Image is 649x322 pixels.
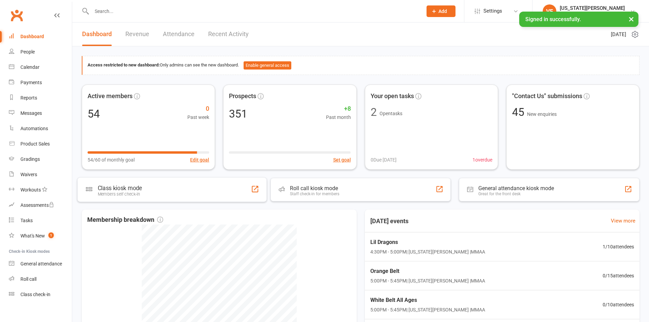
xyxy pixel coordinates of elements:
div: Messages [20,110,42,116]
span: New enquiries [527,111,557,117]
a: Dashboard [82,22,112,46]
a: Recent Activity [208,22,249,46]
div: Great for the front desk [478,191,554,196]
span: White Belt All Ages [370,296,485,305]
div: General attendance [20,261,62,266]
a: Waivers [9,167,72,182]
div: Product Sales [20,141,50,147]
div: Members self check-in [98,191,142,197]
a: Reports [9,90,72,106]
h3: [DATE] events [365,215,414,227]
span: Lil Dragons [370,238,485,247]
a: Attendance [163,22,195,46]
span: Signed in successfully. [525,16,581,22]
div: Calendar [20,64,40,70]
a: Revenue [125,22,149,46]
span: 4:30PM - 5:00PM | [US_STATE][PERSON_NAME] | MMAA [370,248,485,256]
button: Set goal [333,156,351,164]
span: 1 overdue [473,156,492,164]
span: Active members [88,91,133,101]
div: Roll call [20,276,36,282]
a: People [9,44,72,60]
strong: Access restricted to new dashboard: [88,62,160,67]
span: 0 / 15 attendees [603,272,634,279]
span: 1 [48,232,54,238]
a: Calendar [9,60,72,75]
a: General attendance kiosk mode [9,256,72,272]
span: 1 / 10 attendees [603,243,634,250]
a: Messages [9,106,72,121]
div: Payments [20,80,42,85]
span: 0 / 10 attendees [603,301,634,308]
a: Gradings [9,152,72,167]
a: Assessments [9,198,72,213]
span: Your open tasks [371,91,414,101]
span: Past month [326,113,351,121]
span: 54/60 of monthly goal [88,156,135,164]
button: Add [427,5,455,17]
a: Workouts [9,182,72,198]
div: People [20,49,35,55]
div: Tasks [20,218,33,223]
div: What's New [20,233,45,239]
span: Membership breakdown [87,215,163,225]
span: 0 Due [DATE] [371,156,397,164]
a: What's New1 [9,228,72,244]
span: Orange Belt [370,267,485,276]
div: 54 [88,108,100,119]
span: "Contact Us" submissions [512,91,582,101]
div: General attendance kiosk mode [478,185,554,191]
div: VF [543,4,556,18]
div: Staff check-in for members [290,191,339,196]
span: Prospects [229,91,256,101]
span: Open tasks [380,111,402,116]
span: 45 [512,106,527,119]
span: Past week [187,113,209,121]
div: Waivers [20,172,37,177]
div: [US_STATE][PERSON_NAME] [560,5,630,11]
div: 351 [229,108,247,119]
div: Workouts [20,187,41,193]
span: Settings [483,3,502,19]
a: Automations [9,121,72,136]
div: Middlebury Martial Arts Academy [560,11,630,17]
div: Roll call kiosk mode [290,185,339,191]
span: [DATE] [611,30,626,39]
a: Class kiosk mode [9,287,72,302]
button: Edit goal [190,156,209,164]
div: Gradings [20,156,40,162]
a: Tasks [9,213,72,228]
a: Dashboard [9,29,72,44]
div: Class check-in [20,292,50,297]
span: 5:00PM - 5:45PM | [US_STATE][PERSON_NAME] | MMAA [370,277,485,285]
span: 0 [187,104,209,114]
a: Payments [9,75,72,90]
a: View more [611,217,635,225]
div: Automations [20,126,48,131]
button: × [625,12,637,26]
input: Search... [90,6,418,16]
button: Enable general access [244,61,291,70]
div: Dashboard [20,34,44,39]
div: Reports [20,95,37,101]
a: Clubworx [8,7,25,24]
a: Roll call [9,272,72,287]
div: Assessments [20,202,54,208]
div: 2 [371,107,377,118]
div: Only admins can see the new dashboard. [88,61,634,70]
div: Class kiosk mode [98,185,142,191]
span: 5:00PM - 5:45PM | [US_STATE][PERSON_NAME] | MMAA [370,306,485,313]
span: Add [438,9,447,14]
a: Product Sales [9,136,72,152]
span: +8 [326,104,351,114]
